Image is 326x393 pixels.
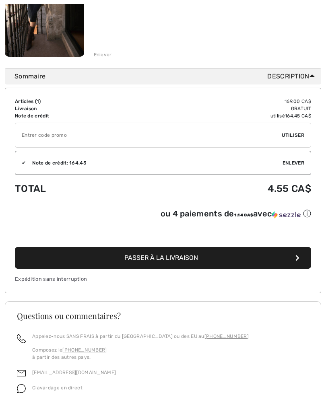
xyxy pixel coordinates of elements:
a: [PHONE_NUMBER] [62,347,107,353]
span: Description [267,72,318,81]
div: ou 4 paiements de avec [161,208,311,219]
input: Code promo [15,123,282,147]
h3: Questions ou commentaires? [17,312,309,320]
div: ✔ [15,159,26,167]
td: Note de crédit [15,112,145,119]
td: Livraison [15,105,145,112]
img: Sezzle [272,211,301,218]
img: email [17,369,26,378]
span: 1.14 CA$ [234,213,253,218]
div: Enlever [94,51,112,58]
div: Note de crédit: 164.45 [26,159,283,167]
div: Expédition sans interruption [15,275,311,283]
p: Composez le à partir des autres pays. [32,346,249,361]
td: Articles ( ) [15,98,145,105]
p: Appelez-nous SANS FRAIS à partir du [GEOGRAPHIC_DATA] ou des EU au [32,333,249,340]
td: Total [15,175,145,202]
span: 164.45 CA$ [285,113,311,119]
img: call [17,334,26,343]
button: Passer à la livraison [15,247,311,269]
span: Clavardage en direct [32,385,83,391]
td: 4.55 CA$ [145,175,311,202]
td: Gratuit [145,105,311,112]
a: [EMAIL_ADDRESS][DOMAIN_NAME] [32,370,116,375]
span: Passer à la livraison [124,254,198,261]
iframe: PayPal-paypal [15,222,311,244]
td: 169.00 CA$ [145,98,311,105]
span: 1 [37,99,39,104]
td: utilisé [145,112,311,119]
a: [PHONE_NUMBER] [204,333,249,339]
span: Utiliser [282,132,304,139]
img: chat [17,384,26,393]
div: Sommaire [14,72,318,81]
span: Enlever [283,159,304,167]
div: ou 4 paiements de1.14 CA$avecSezzle Cliquez pour en savoir plus sur Sezzle [15,208,311,222]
